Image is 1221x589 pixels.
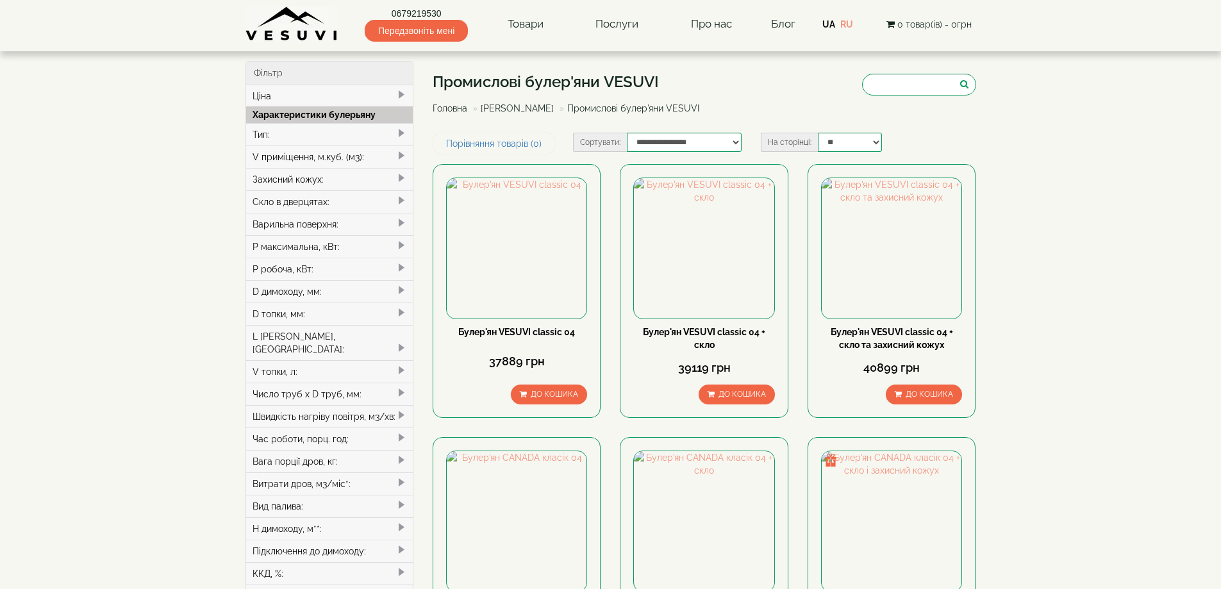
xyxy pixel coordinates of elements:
[246,360,413,383] div: V топки, л:
[822,19,835,29] a: UA
[246,325,413,360] div: L [PERSON_NAME], [GEOGRAPHIC_DATA]:
[897,19,972,29] span: 0 товар(ів) - 0грн
[246,517,413,540] div: H димоходу, м**:
[883,17,976,31] button: 0 товар(ів) - 0грн
[481,103,554,113] a: [PERSON_NAME]
[246,213,413,235] div: Варильна поверхня:
[886,385,962,404] button: До кошика
[831,327,953,350] a: Булер'ян VESUVI classic 04 + скло та захисний кожух
[531,390,578,399] span: До кошика
[634,178,774,318] img: Булер'ян VESUVI classic 04 + скло
[678,10,745,39] a: Про нас
[583,10,651,39] a: Послуги
[246,235,413,258] div: P максимальна, кВт:
[246,405,413,427] div: Швидкість нагріву повітря, м3/хв:
[822,178,961,318] img: Булер'ян VESUVI classic 04 + скло та захисний кожух
[433,74,709,90] h1: Промислові булер'яни VESUVI
[365,7,468,20] a: 0679219530
[365,20,468,42] span: Передзвоніть мені
[246,190,413,213] div: Скло в дверцятах:
[246,123,413,145] div: Тип:
[433,133,555,154] a: Порівняння товарів (0)
[447,178,586,318] img: Булер'ян VESUVI classic 04
[246,472,413,495] div: Витрати дров, м3/міс*:
[771,17,795,30] a: Блог
[246,450,413,472] div: Вага порції дров, кг:
[246,562,413,585] div: ККД, %:
[699,385,775,404] button: До кошика
[633,360,774,376] div: 39119 грн
[246,258,413,280] div: P робоча, кВт:
[245,6,338,42] img: Завод VESUVI
[246,280,413,303] div: D димоходу, мм:
[246,383,413,405] div: Число труб x D труб, мм:
[246,427,413,450] div: Час роботи, порц. год:
[718,390,766,399] span: До кошика
[246,106,413,123] div: Характеристики булерьяну
[643,327,765,350] a: Булер'ян VESUVI classic 04 + скло
[511,385,587,404] button: До кошика
[761,133,818,152] label: На сторінці:
[573,133,627,152] label: Сортувати:
[246,540,413,562] div: Підключення до димоходу:
[495,10,556,39] a: Товари
[556,102,699,115] li: Промислові булер'яни VESUVI
[821,360,962,376] div: 40899 грн
[433,103,467,113] a: Головна
[458,327,575,337] a: Булер'ян VESUVI classic 04
[246,495,413,517] div: Вид палива:
[246,168,413,190] div: Захисний кожух:
[246,62,413,85] div: Фільтр
[246,303,413,325] div: D топки, мм:
[246,85,413,107] div: Ціна
[824,454,837,467] img: gift
[840,19,853,29] a: RU
[906,390,953,399] span: До кошика
[446,353,587,370] div: 37889 грн
[246,145,413,168] div: V приміщення, м.куб. (м3):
